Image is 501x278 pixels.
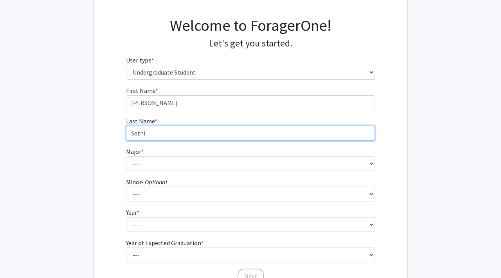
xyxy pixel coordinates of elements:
h1: Welcome to ForagerOne! [126,16,375,35]
label: Major [126,147,144,156]
label: User type [126,55,154,65]
span: Last Name [126,117,155,125]
label: Minor [126,177,167,187]
label: Year of Expected Graduation [126,238,204,248]
span: First Name [126,87,155,94]
label: Year [126,208,139,217]
iframe: Chat [6,243,33,272]
h4: Let's get you started. [126,38,375,49]
i: - Optional [142,178,167,186]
